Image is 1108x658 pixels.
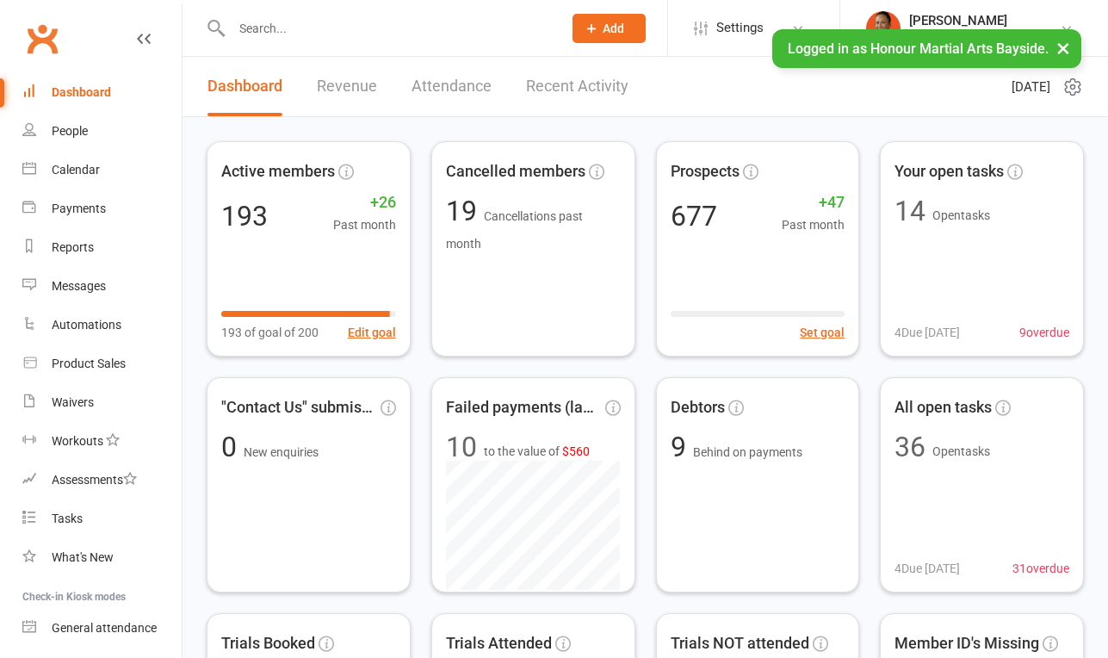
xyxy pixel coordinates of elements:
a: Recent Activity [526,57,628,116]
a: Clubworx [21,17,64,60]
span: 9 overdue [1019,323,1069,342]
span: [DATE] [1012,77,1050,97]
a: Dashboard [207,57,282,116]
span: Trials Attended [446,631,552,656]
span: 31 overdue [1012,559,1069,578]
a: Automations [22,306,182,345]
div: 677 [671,202,717,230]
span: Trials Booked [221,631,315,656]
button: × [1048,29,1079,66]
span: Past month [333,215,396,234]
button: Edit goal [348,323,396,342]
span: Settings [716,9,764,47]
div: 10 [446,433,477,461]
div: General attendance [52,621,157,635]
div: 36 [894,433,925,461]
span: Member ID's Missing [894,631,1039,656]
div: Reports [52,240,94,254]
a: Calendar [22,151,182,189]
div: Tasks [52,512,83,525]
span: 4 Due [DATE] [894,323,960,342]
span: Past month [782,215,845,234]
a: What's New [22,538,182,577]
input: Search... [226,16,550,40]
button: Add [573,14,646,43]
a: Messages [22,267,182,306]
span: $560 [562,444,590,458]
span: 193 of goal of 200 [221,323,319,342]
span: Active members [221,159,335,184]
span: 19 [446,195,484,227]
div: Dashboard [52,85,111,99]
button: Set goal [800,323,845,342]
div: People [52,124,88,138]
span: Behind on payments [693,445,802,459]
div: What's New [52,550,114,564]
span: Open tasks [932,208,990,222]
div: 193 [221,202,268,230]
span: Open tasks [932,444,990,458]
a: Workouts [22,422,182,461]
span: Add [603,22,624,35]
a: General attendance kiosk mode [22,609,182,648]
span: 0 [221,431,244,463]
div: Honour Martial Arts Bayside [909,28,1060,44]
span: Logged in as Honour Martial Arts Bayside. [788,40,1049,57]
a: Reports [22,228,182,267]
div: Payments [52,202,106,215]
img: thumb_image1722232694.png [866,11,901,46]
span: +47 [782,190,845,215]
span: All open tasks [894,395,992,420]
div: Waivers [52,395,94,409]
div: [PERSON_NAME] [909,13,1060,28]
span: 4 Due [DATE] [894,559,960,578]
div: 14 [894,197,925,225]
div: Calendar [52,163,100,177]
a: Product Sales [22,345,182,383]
span: Prospects [671,159,740,184]
div: Product Sales [52,357,126,370]
span: to the value of [484,442,590,461]
span: Debtors [671,395,725,420]
div: Automations [52,318,121,332]
span: Your open tasks [894,159,1004,184]
span: 9 [671,431,693,463]
span: New enquiries [244,445,319,459]
div: Assessments [52,473,137,487]
span: Failed payments (last 30d) [446,395,602,420]
a: Payments [22,189,182,228]
a: Dashboard [22,73,182,112]
a: Assessments [22,461,182,500]
span: Trials NOT attended [671,631,809,656]
a: Revenue [317,57,377,116]
span: "Contact Us" submissions [221,395,377,420]
a: Waivers [22,383,182,422]
div: Workouts [52,434,103,448]
div: Messages [52,279,106,293]
a: Attendance [412,57,492,116]
a: People [22,112,182,151]
span: Cancelled members [446,159,585,184]
span: Cancellations past month [446,209,583,251]
a: Tasks [22,500,182,538]
span: +26 [333,190,396,215]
